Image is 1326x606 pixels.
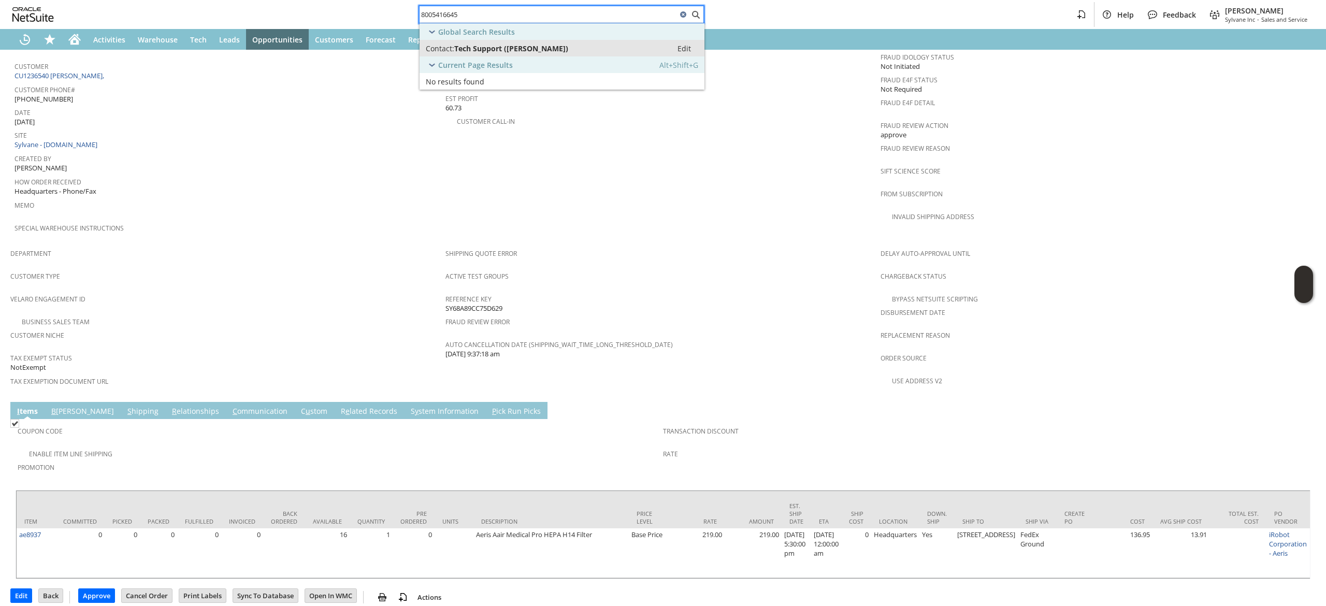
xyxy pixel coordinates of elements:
[10,272,60,281] a: Customer Type
[17,406,20,416] span: I
[955,528,1018,578] td: [STREET_ADDRESS]
[62,29,87,50] a: Home
[445,349,500,359] span: [DATE] 9:37:18 am
[359,29,402,50] a: Forecast
[849,510,863,525] div: Ship Cost
[179,589,226,602] input: Print Labels
[213,29,246,50] a: Leads
[184,29,213,50] a: Tech
[408,35,436,45] span: Reports
[881,249,970,258] a: Delay Auto-Approval Until
[345,406,350,416] span: e
[306,406,310,416] span: u
[881,190,943,198] a: From Subscription
[426,77,484,86] span: No results found
[230,406,290,417] a: Communication
[393,528,435,578] td: 0
[15,117,35,127] span: [DATE]
[190,35,207,45] span: Tech
[492,406,496,416] span: P
[15,178,81,186] a: How Order Received
[881,167,941,176] a: Sift Science Score
[18,427,63,436] a: Coupon Code
[10,419,19,428] img: Checked
[438,60,513,70] span: Current Page Results
[457,117,515,126] a: Customer Call-in
[1160,517,1202,525] div: Avg Ship Cost
[1217,510,1259,525] div: Total Est. Cost
[93,35,125,45] span: Activities
[55,528,105,578] td: 0
[169,406,222,417] a: Relationships
[127,406,132,416] span: S
[10,363,46,372] span: NotExempt
[357,517,385,525] div: Quantity
[400,510,427,525] div: Pre Ordered
[881,84,922,94] span: Not Required
[105,528,140,578] td: 0
[1294,285,1313,304] span: Oracle Guided Learning Widget. To move around, please hold and drag
[10,377,108,386] a: Tax Exemption Document URL
[1103,517,1145,525] div: Cost
[313,517,342,525] div: Available
[271,510,297,525] div: Back Ordered
[15,94,73,104] span: [PHONE_NUMBER]
[63,517,97,525] div: Committed
[782,528,811,578] td: [DATE] 5:30:00 pm
[37,29,62,50] div: Shortcuts
[689,8,702,21] svg: Search
[445,318,510,326] a: Fraud Review Error
[397,591,409,603] img: add-record.svg
[10,295,85,304] a: Velaro Engagement ID
[629,528,668,578] td: Base Price
[15,224,124,233] a: Special Warehouse Instructions
[402,29,442,50] a: Reports
[841,528,871,578] td: 0
[811,528,841,578] td: [DATE] 12:00:00 am
[892,377,942,385] a: Use Address V2
[19,530,41,539] a: ae8937
[1297,404,1309,416] a: Unrolled view on
[87,29,132,50] a: Activities
[112,517,132,525] div: Picked
[892,212,974,221] a: Invalid Shipping Address
[445,249,517,258] a: Shipping Quote Error
[445,272,509,281] a: Active Test Groups
[663,450,678,458] a: Rate
[668,528,725,578] td: 219.00
[426,44,454,53] span: Contact:
[420,73,704,90] a: No results found
[15,71,107,80] a: CU1236540 [PERSON_NAME],
[445,103,462,113] span: 60.73
[15,406,40,417] a: Items
[15,154,51,163] a: Created By
[1026,517,1049,525] div: Ship Via
[489,406,543,417] a: Pick Run Picks
[233,406,237,416] span: C
[675,517,717,525] div: Rate
[39,589,63,602] input: Back
[15,85,75,94] a: Customer Phone#
[445,304,502,313] span: SY68A89CC75D629
[376,591,388,603] img: print.svg
[51,406,56,416] span: B
[881,130,906,140] span: approve
[229,517,255,525] div: Invoiced
[246,29,309,50] a: Opportunities
[481,517,621,525] div: Description
[18,463,54,472] a: Promotion
[15,201,34,210] a: Memo
[408,406,481,417] a: System Information
[637,510,660,525] div: Price Level
[252,35,302,45] span: Opportunities
[309,29,359,50] a: Customers
[1152,528,1209,578] td: 13.91
[442,517,466,525] div: Units
[177,528,221,578] td: 0
[473,528,629,578] td: Aeris Aair Medical Pro HEPA H14 Filter
[24,517,48,525] div: Item
[44,33,56,46] svg: Shortcuts
[12,29,37,50] a: Recent Records
[871,528,919,578] td: Headquarters
[1064,510,1088,525] div: Create PO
